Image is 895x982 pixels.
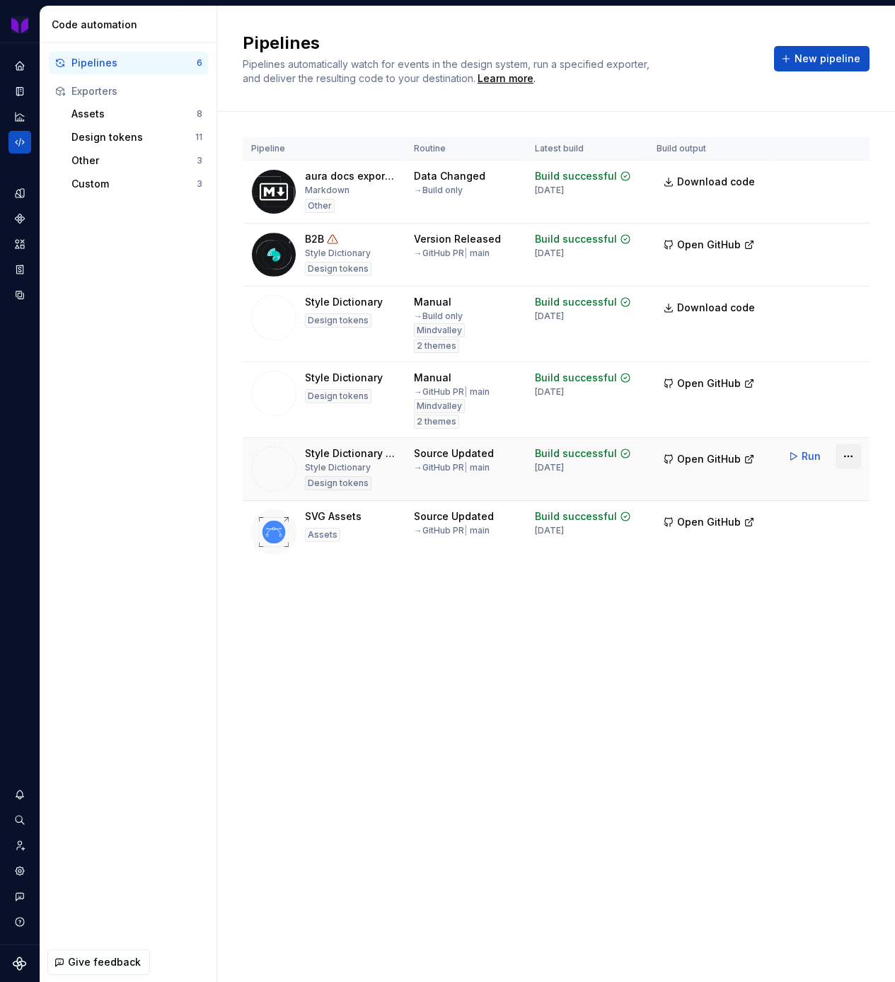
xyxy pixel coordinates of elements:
span: Give feedback [68,955,141,969]
a: Code automation [8,131,31,154]
span: | [464,462,468,473]
span: Open GitHub [677,515,741,529]
div: Custom [71,177,197,191]
div: Design tokens [305,313,371,328]
th: Routine [405,137,526,161]
div: SVG Assets [305,509,362,524]
a: Settings [8,860,31,882]
a: Analytics [8,105,31,128]
span: 2 themes [417,416,456,427]
button: New pipeline [774,46,870,71]
a: Open GitHub [657,455,761,467]
div: Source Updated [414,509,494,524]
div: Storybook stories [8,258,31,281]
svg: Supernova Logo [13,957,27,971]
a: Learn more [478,71,533,86]
div: Build successful [535,232,617,246]
div: Pipelines [71,56,197,70]
div: 11 [195,132,202,143]
div: Style Dictionary [305,371,383,385]
span: | [464,525,468,536]
button: Give feedback [47,949,150,975]
div: Exporters [71,84,202,98]
div: aura docs exporter [305,169,397,183]
a: Home [8,54,31,77]
a: Download code [657,295,764,320]
button: Assets8 [66,103,208,125]
div: 6 [197,57,202,69]
button: Run [781,444,830,469]
div: Build successful [535,295,617,309]
div: [DATE] [535,525,564,536]
a: Invite team [8,834,31,857]
div: B2B [305,232,324,246]
div: Source Updated [414,446,494,461]
div: → GitHub PR main [414,462,490,473]
div: Build successful [535,169,617,183]
div: → GitHub PR main [414,248,490,259]
a: Data sources [8,284,31,306]
button: Notifications [8,783,31,806]
h2: Pipelines [243,32,667,54]
div: Style Dictionary [305,462,371,473]
button: Open GitHub [657,509,761,535]
div: Style Dictionary b2b [305,446,397,461]
div: Design tokens [305,476,371,490]
div: Mindvalley [414,323,465,337]
span: . [475,74,536,84]
div: 3 [197,155,202,166]
div: Build successful [535,371,617,385]
div: 3 [197,178,202,190]
div: Data Changed [414,169,485,183]
div: Markdown [305,185,350,196]
span: Open GitHub [677,376,741,391]
span: Pipelines automatically watch for events in the design system, run a specified exporter, and deli... [243,58,652,84]
div: [DATE] [535,185,564,196]
button: Custom3 [66,173,208,195]
div: Assets [71,107,197,121]
button: Open GitHub [657,446,761,472]
span: Run [802,449,821,463]
div: Code automation [52,18,211,32]
span: Download code [677,175,755,189]
div: → GitHub PR main [414,386,490,398]
div: → GitHub PR main [414,525,490,536]
div: Assets [305,528,340,542]
a: Assets [8,233,31,255]
button: Other3 [66,149,208,172]
div: → Build only [414,311,463,322]
div: → Build only [414,185,463,196]
div: [DATE] [535,386,564,398]
a: Open GitHub [657,241,761,253]
img: b3ac2a31-7ea9-4fd1-9cb6-08b90a735998.png [11,16,28,33]
span: New pipeline [795,52,860,66]
span: Open GitHub [677,238,741,252]
div: Design tokens [305,389,371,403]
div: Manual [414,371,451,385]
a: Design tokens11 [66,126,208,149]
button: Search ⌘K [8,809,31,831]
div: Components [8,207,31,230]
button: Open GitHub [657,371,761,396]
button: Pipelines6 [49,52,208,74]
a: Open GitHub [657,379,761,391]
div: Version Released [414,232,501,246]
div: Design tokens [8,182,31,204]
th: Pipeline [243,137,405,161]
span: | [464,386,468,397]
div: [DATE] [535,311,564,322]
a: Documentation [8,80,31,103]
